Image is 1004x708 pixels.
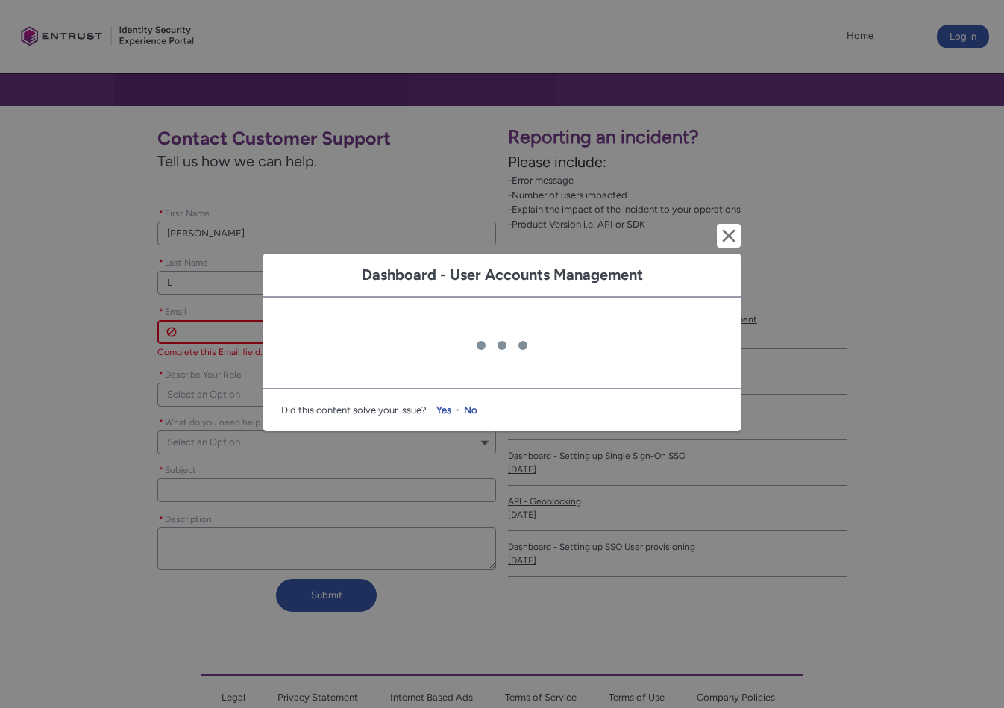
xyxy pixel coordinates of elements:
span: Did this content solve your issue? [281,404,433,416]
h1: Dashboard - User Accounts Management [275,266,729,284]
button: No [460,398,481,422]
button: Yes [433,398,455,422]
span: · [455,404,460,416]
button: Cancel and close [717,224,741,248]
